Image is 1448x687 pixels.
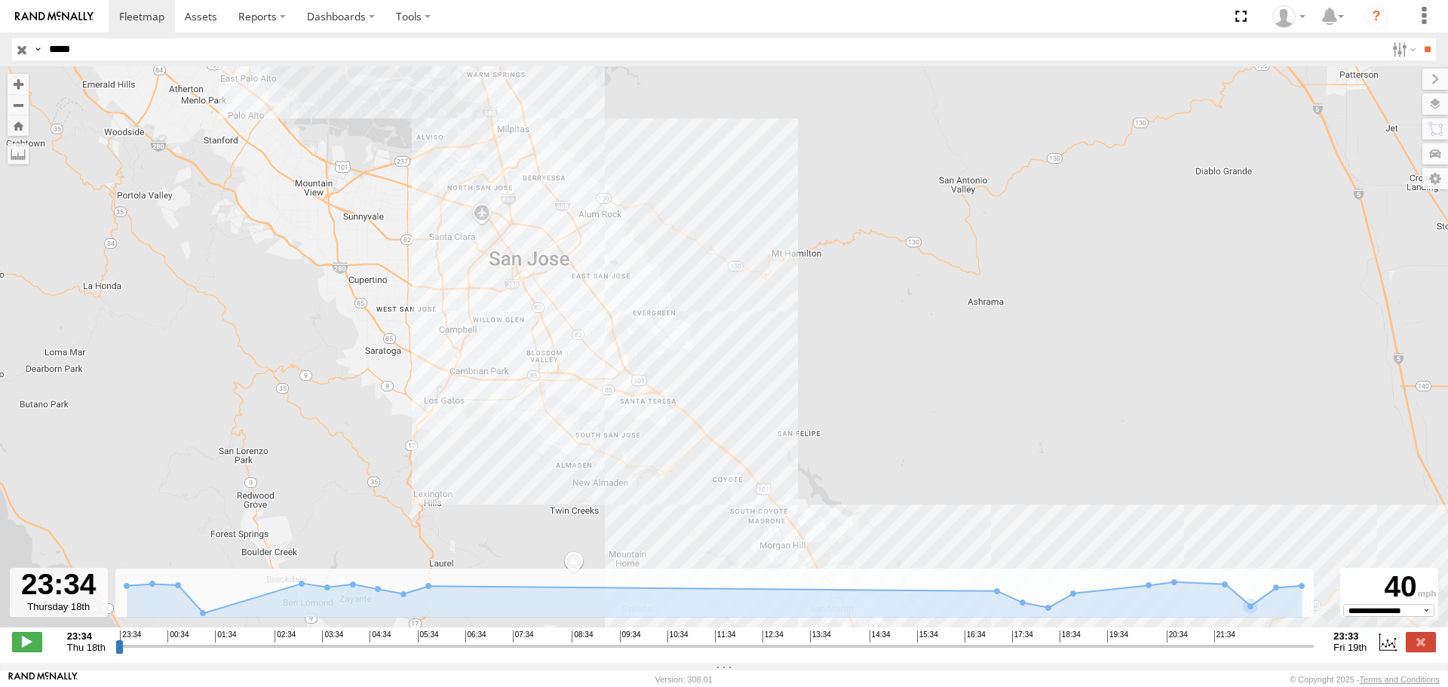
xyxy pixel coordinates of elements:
strong: 23:33 [1333,630,1367,642]
span: 19:34 [1107,630,1128,643]
span: 00:34 [167,630,189,643]
button: Zoom out [8,94,29,115]
span: 11:34 [715,630,736,643]
label: Play/Stop [12,632,42,652]
label: Close [1406,632,1436,652]
span: 13:34 [810,630,831,643]
span: 06:34 [465,630,486,643]
span: 10:34 [667,630,689,643]
button: Zoom in [8,74,29,94]
strong: 23:34 [67,630,106,642]
span: 15:34 [917,630,938,643]
span: 05:34 [418,630,439,643]
span: 16:34 [965,630,986,643]
span: Thu 18th Sep 2025 [67,642,106,653]
a: Terms and Conditions [1360,675,1440,684]
div: © Copyright 2025 - [1290,675,1440,684]
span: 04:34 [370,630,391,643]
span: 21:34 [1214,630,1235,643]
span: 08:34 [572,630,593,643]
span: 18:34 [1060,630,1081,643]
span: 07:34 [513,630,534,643]
div: Version: 308.01 [655,675,713,684]
div: 40 [1342,570,1436,604]
span: 03:34 [322,630,343,643]
button: Zoom Home [8,115,29,136]
span: 09:34 [620,630,641,643]
span: Fri 19th Sep 2025 [1333,642,1367,653]
span: 01:34 [215,630,236,643]
span: 17:34 [1012,630,1033,643]
label: Measure [8,143,29,164]
i: ? [1364,5,1388,29]
label: Search Query [32,38,44,60]
span: 02:34 [275,630,296,643]
span: 14:34 [870,630,891,643]
span: 23:34 [120,630,141,643]
img: rand-logo.svg [15,11,94,22]
span: 12:34 [762,630,784,643]
a: Visit our Website [8,672,78,687]
label: Search Filter Options [1386,38,1419,60]
div: Caseta Laredo TX [1267,5,1311,28]
span: 20:34 [1167,630,1188,643]
label: Map Settings [1422,168,1448,189]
